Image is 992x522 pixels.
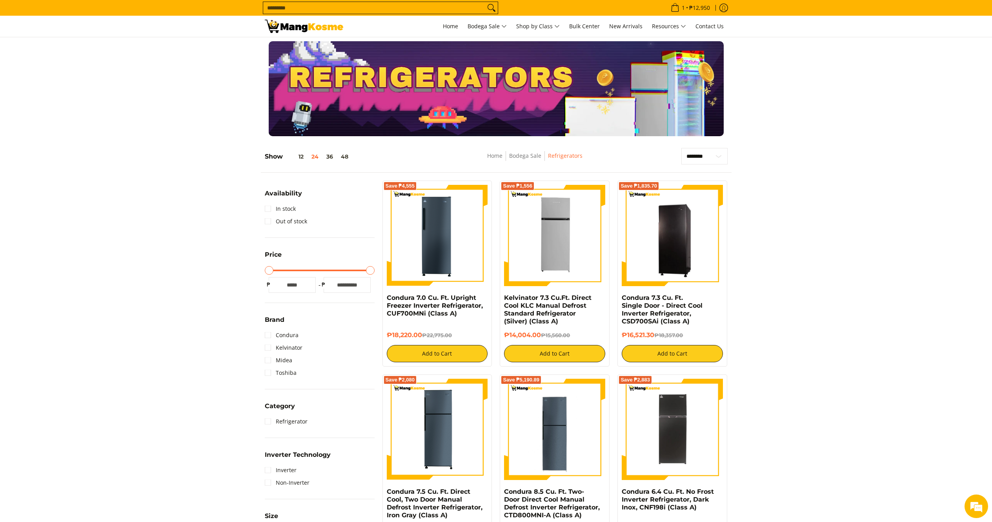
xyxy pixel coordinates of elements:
span: ₱12,950 [688,5,711,11]
span: Save ₱4,555 [386,184,415,188]
a: Home [487,152,502,159]
img: Condura 7.3 Cu. Ft. Single Door - Direct Cool Inverter Refrigerator, CSD700SAi (Class A) [622,186,723,285]
h6: ₱18,220.00 [387,331,488,339]
span: Bodega Sale [468,22,507,31]
summary: Open [265,190,302,203]
span: ₱ [265,281,273,288]
a: Condura 7.3 Cu. Ft. Single Door - Direct Cool Inverter Refrigerator, CSD700SAi (Class A) [622,294,703,325]
span: 1 [681,5,686,11]
span: ₱ [320,281,328,288]
span: Bulk Center [569,22,600,30]
span: Save ₱5,190.89 [503,378,539,382]
a: Resources [648,16,690,37]
del: ₱15,560.00 [541,332,570,338]
nav: Breadcrumbs [430,151,640,169]
span: Price [265,252,282,258]
h6: ₱14,004.00 [504,331,605,339]
a: Condura 8.5 Cu. Ft. Two-Door Direct Cool Manual Defrost Inverter Refrigerator, CTD800MNI-A (Class A) [504,488,600,519]
a: Kelvinator [265,341,302,354]
button: 24 [308,153,322,160]
span: Save ₱2,080 [386,378,415,382]
summary: Open [265,403,295,415]
a: Condura 6.4 Cu. Ft. No Frost Inverter Refrigerator, Dark Inox, CNF198i (Class A) [622,488,714,511]
a: In stock [265,203,296,215]
img: Condura 8.5 Cu. Ft. Two-Door Direct Cool Manual Defrost Inverter Refrigerator, CTD800MNI-A (Class A) [504,379,605,480]
span: Size [265,513,278,519]
a: Home [439,16,462,37]
img: Condura 6.4 Cu. Ft. No Frost Inverter Refrigerator, Dark Inox, CNF198i (Class A) [622,379,723,480]
a: Bodega Sale [509,152,541,159]
img: Bodega Sale Refrigerator l Mang Kosme: Home Appliances Warehouse Sale [265,20,343,33]
span: • [668,4,712,12]
img: condura-direct-cool-7.5-cubic-feet-2-door-manual-defrost-inverter-ref-iron-gray-full-view-mang-kosme [387,379,488,480]
a: Condura 7.5 Cu. Ft. Direct Cool, Two Door Manual Defrost Inverter Refrigerator, Iron Gray (Class A) [387,488,482,519]
a: Bodega Sale [464,16,511,37]
span: Save ₱2,883 [621,378,650,382]
a: Shop by Class [512,16,564,37]
span: Brand [265,317,284,323]
span: Contact Us [695,22,724,30]
summary: Open [265,317,284,329]
img: Kelvinator 7.3 Cu.Ft. Direct Cool KLC Manual Defrost Standard Refrigerator (Silver) (Class A) [504,185,605,286]
a: Toshiba [265,367,297,379]
span: Save ₱1,835.70 [621,184,657,188]
span: New Arrivals [609,22,643,30]
del: ₱18,357.00 [654,332,683,338]
a: Kelvinator 7.3 Cu.Ft. Direct Cool KLC Manual Defrost Standard Refrigerator (Silver) (Class A) [504,294,592,325]
a: Non-Inverter [265,476,309,489]
del: ₱22,775.00 [422,332,452,338]
span: Availability [265,190,302,197]
span: Resources [652,22,686,31]
button: Search [485,2,498,14]
span: Inverter Technology [265,452,331,458]
span: Shop by Class [516,22,560,31]
img: Condura 7.0 Cu. Ft. Upright Freezer Inverter Refrigerator, CUF700MNi (Class A) [387,185,488,286]
a: Refrigerator [265,415,308,428]
button: Add to Cart [504,345,605,362]
a: Out of stock [265,215,307,228]
a: Condura 7.0 Cu. Ft. Upright Freezer Inverter Refrigerator, CUF700MNi (Class A) [387,294,483,317]
button: Add to Cart [387,345,488,362]
a: Bulk Center [565,16,604,37]
a: New Arrivals [605,16,646,37]
h5: Show [265,153,352,161]
h6: ₱16,521.30 [622,331,723,339]
button: 48 [337,153,352,160]
nav: Main Menu [351,16,728,37]
a: Contact Us [692,16,728,37]
a: Inverter [265,464,297,476]
a: Midea [265,354,292,367]
button: Add to Cart [622,345,723,362]
button: 12 [283,153,308,160]
a: Condura [265,329,299,341]
span: Save ₱1,556 [503,184,532,188]
span: Category [265,403,295,409]
summary: Open [265,452,331,464]
button: 36 [322,153,337,160]
span: Home [443,22,458,30]
summary: Open [265,252,282,264]
a: Refrigerators [548,152,582,159]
